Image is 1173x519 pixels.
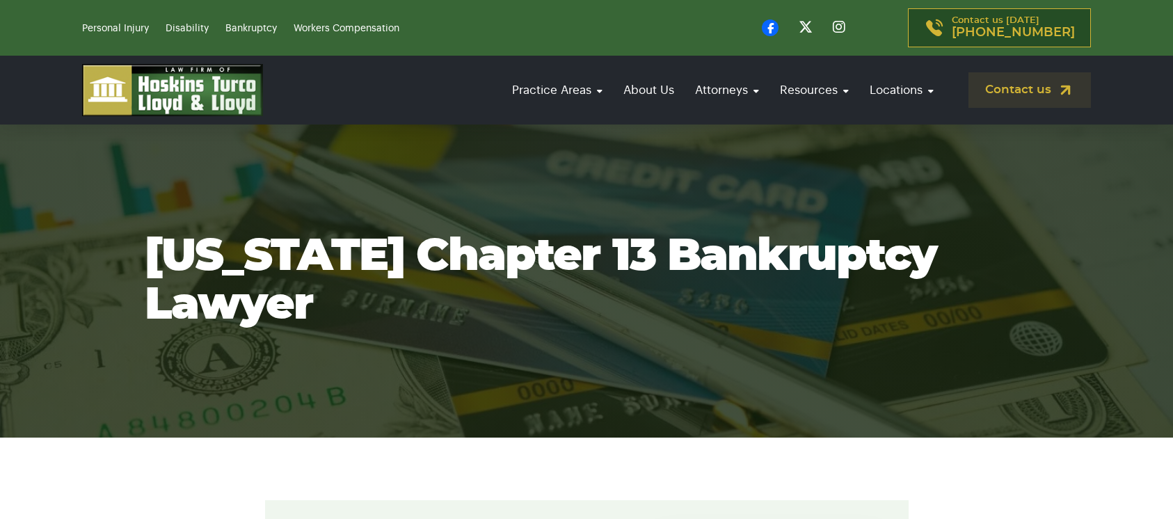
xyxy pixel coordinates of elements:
a: Contact us [DATE][PHONE_NUMBER] [908,8,1091,47]
a: About Us [616,70,681,110]
img: logo [82,64,263,116]
a: Practice Areas [505,70,609,110]
a: Contact us [968,72,1091,108]
h1: [US_STATE] Chapter 13 Bankruptcy Lawyer [145,232,1028,330]
a: Resources [773,70,856,110]
span: [PHONE_NUMBER] [952,26,1075,40]
a: Locations [863,70,941,110]
a: Personal Injury [82,24,149,33]
a: Bankruptcy [225,24,277,33]
a: Attorneys [688,70,766,110]
a: Disability [166,24,209,33]
p: Contact us [DATE] [952,16,1075,40]
a: Workers Compensation [294,24,399,33]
